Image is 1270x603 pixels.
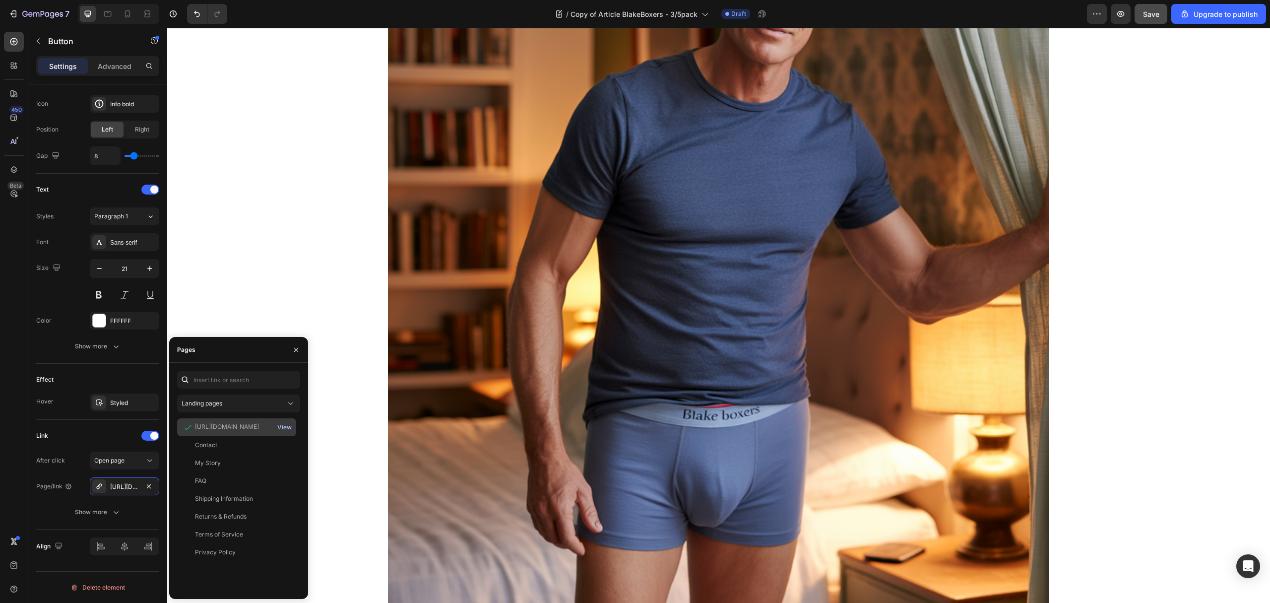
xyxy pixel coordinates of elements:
span: Draft [731,9,746,18]
div: Styles [36,212,54,221]
div: FAQ [195,476,206,485]
div: Page/link [36,482,72,491]
div: My Story [195,459,221,468]
span: Right [135,125,149,134]
div: Text [36,185,49,194]
button: Paragraph 1 [90,207,159,225]
button: Open page [90,452,159,469]
p: 7 [65,8,69,20]
div: 450 [9,106,24,114]
button: Landing pages [177,395,300,412]
div: After click [36,456,65,465]
div: Open Intercom Messenger [1236,554,1260,578]
div: Icon [36,99,48,108]
div: Terms of Service [195,530,243,539]
div: Show more [75,341,121,351]
div: [URL][DOMAIN_NAME] [110,482,139,491]
span: Landing pages [182,400,222,407]
button: Delete element [36,580,159,596]
div: Undo/Redo [187,4,227,24]
div: Size [36,262,63,275]
div: Show more [75,507,121,517]
p: Button [48,35,132,47]
div: FFFFFF [110,317,157,326]
div: Effect [36,375,54,384]
div: [URL][DOMAIN_NAME] [195,422,259,431]
div: Privacy Policy [195,548,236,557]
div: Sans-serif [110,238,157,247]
div: Info bold [110,100,157,109]
button: Save [1135,4,1167,24]
div: Hover [36,397,54,406]
div: Font [36,238,49,247]
button: Upgrade to publish [1171,4,1266,24]
div: Link [36,431,48,440]
div: Returns & Refunds [195,512,247,521]
div: Gap [36,149,62,163]
span: Copy of Article BlakeBoxers - 3/5pack [571,9,698,19]
div: Color [36,316,52,325]
span: Left [102,125,113,134]
span: Paragraph 1 [94,212,128,221]
div: Upgrade to publish [1180,9,1258,19]
p: Advanced [98,61,131,71]
div: Delete element [70,582,125,594]
div: Align [36,540,64,553]
button: View [277,420,292,434]
p: Settings [49,61,77,71]
div: Beta [7,182,24,190]
input: Auto [90,147,120,165]
button: Show more [36,503,159,521]
div: Contact [195,441,217,450]
div: Position [36,125,59,134]
span: Open page [94,457,125,464]
span: Save [1143,10,1159,18]
div: View [277,423,292,432]
button: Show more [36,337,159,355]
input: Insert link or search [177,371,300,389]
button: 7 [4,4,74,24]
div: Shipping Information [195,494,253,503]
span: / [566,9,569,19]
iframe: Design area [167,28,1270,603]
div: Pages [177,345,195,354]
div: Styled [110,399,157,407]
